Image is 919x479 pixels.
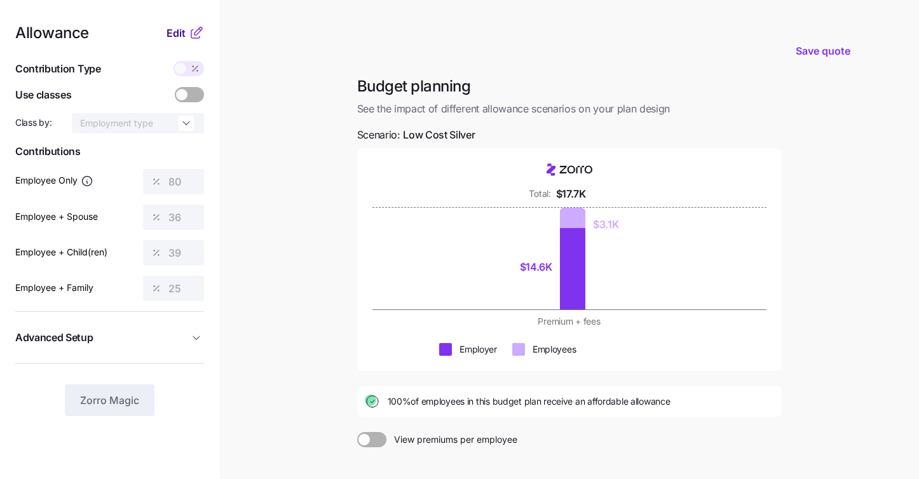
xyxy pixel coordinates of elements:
span: See the impact of different allowance scenarios on your plan design [357,101,782,117]
div: Total: [529,187,550,200]
label: Employee + Spouse [15,210,98,224]
h1: Budget planning [357,76,782,96]
button: Advanced Setup [15,322,204,353]
label: Employee Only [15,173,93,187]
button: Zorro Magic [65,384,154,416]
div: Employees [533,343,576,356]
span: Advanced Setup [15,330,93,346]
button: Edit [167,25,189,41]
button: Save quote [786,33,861,69]
span: Low Cost Silver [403,127,475,143]
span: Scenario: [357,127,475,143]
span: Contributions [15,144,204,159]
span: Use classes [15,87,71,103]
label: Employee + Family [15,281,93,295]
span: Save quote [796,43,850,58]
div: $17.7K [556,186,586,202]
div: Employer [459,343,497,356]
span: Class by: [15,116,51,129]
span: Edit [167,25,186,41]
label: Employee + Child(ren) [15,245,107,259]
span: View premiums per employee [386,432,517,447]
span: Contribution Type [15,61,101,77]
div: $3.1K [593,217,618,233]
span: Allowance [15,25,89,41]
div: $14.6K [520,259,552,275]
span: 100% of employees in this budget plan receive an affordable allowance [388,395,671,408]
span: Zorro Magic [80,393,139,408]
div: Premium + fees [413,315,726,328]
